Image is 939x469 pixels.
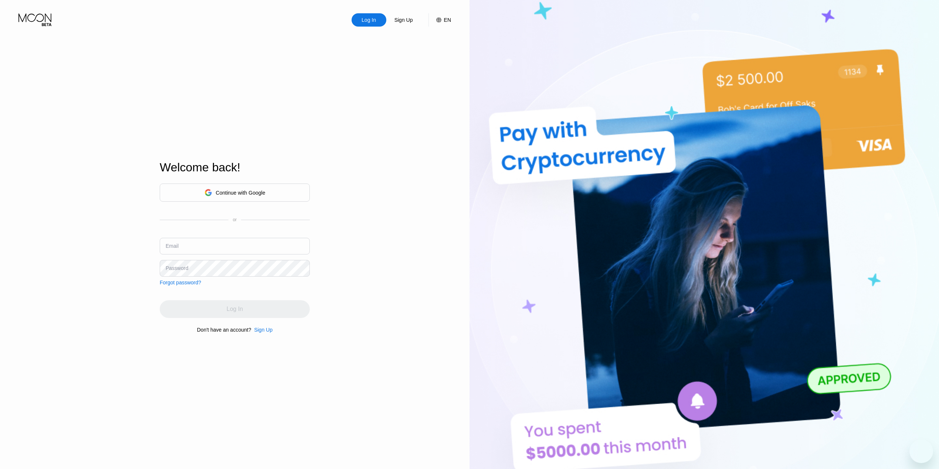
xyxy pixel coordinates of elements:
div: or [233,217,237,222]
div: Email [166,243,179,249]
div: Password [166,265,188,271]
div: Sign Up [394,16,414,24]
div: EN [428,13,451,27]
div: Log In [361,16,377,24]
div: Forgot password? [160,280,201,285]
div: Don't have an account? [197,327,251,333]
div: Sign Up [254,327,272,333]
div: Continue with Google [160,184,310,202]
iframe: 启动消息传送窗口的按钮 [909,439,933,463]
div: Sign Up [386,13,421,27]
div: Continue with Google [216,190,265,196]
div: Sign Up [251,327,272,333]
div: Welcome back! [160,161,310,174]
div: Log In [352,13,386,27]
div: EN [444,17,451,23]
